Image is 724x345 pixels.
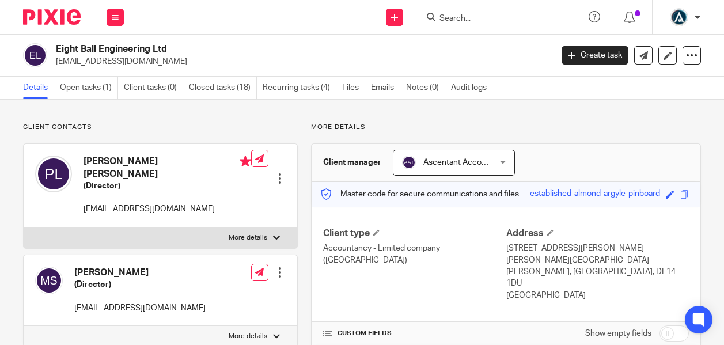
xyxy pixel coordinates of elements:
p: [STREET_ADDRESS][PERSON_NAME] [506,242,689,254]
span: Ascentant Accountancy Team (General) [423,158,566,166]
h5: (Director) [84,180,251,192]
a: Audit logs [451,77,492,99]
a: Files [342,77,365,99]
h4: [PERSON_NAME] [PERSON_NAME] [84,156,251,180]
h4: CUSTOM FIELDS [323,329,506,338]
h4: Address [506,228,689,240]
label: Show empty fields [585,328,651,339]
a: Open tasks (1) [60,77,118,99]
a: Create task [562,46,628,65]
p: More details [229,332,267,341]
input: Search [438,14,542,24]
h4: [PERSON_NAME] [74,267,206,279]
p: Client contacts [23,123,298,132]
h5: (Director) [74,279,206,290]
img: svg%3E [35,267,63,294]
img: Ascentant%20Round%20Only.png [670,8,688,26]
p: [GEOGRAPHIC_DATA] [506,290,689,301]
a: Closed tasks (18) [189,77,257,99]
img: Pixie [23,9,81,25]
a: Notes (0) [406,77,445,99]
p: [EMAIL_ADDRESS][DOMAIN_NAME] [74,302,206,314]
p: [PERSON_NAME][GEOGRAPHIC_DATA][PERSON_NAME], [GEOGRAPHIC_DATA], DE14 1DU [506,255,689,290]
p: More details [229,233,267,242]
a: Recurring tasks (4) [263,77,336,99]
div: established-almond-argyle-pinboard [530,188,660,201]
img: svg%3E [402,156,416,169]
p: Master code for secure communications and files [320,188,519,200]
p: More details [311,123,701,132]
a: Details [23,77,54,99]
img: svg%3E [23,43,47,67]
a: Emails [371,77,400,99]
a: Client tasks (0) [124,77,183,99]
h2: Eight Ball Engineering Ltd [56,43,446,55]
h4: Client type [323,228,506,240]
img: svg%3E [35,156,72,192]
p: Accountancy - Limited company ([GEOGRAPHIC_DATA]) [323,242,506,266]
p: [EMAIL_ADDRESS][DOMAIN_NAME] [56,56,544,67]
h3: Client manager [323,157,381,168]
p: [EMAIL_ADDRESS][DOMAIN_NAME] [84,203,251,215]
i: Primary [240,156,251,167]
